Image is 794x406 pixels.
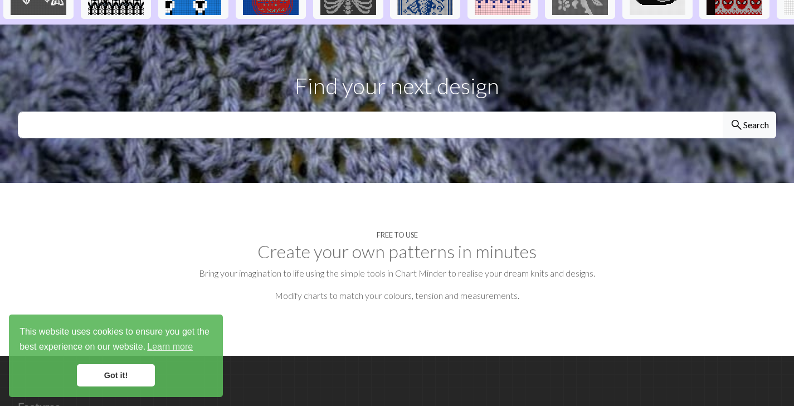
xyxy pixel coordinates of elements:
[723,112,776,138] button: Search
[18,241,776,262] h2: Create your own patterns in minutes
[377,231,418,239] h4: Free to use
[730,117,743,133] span: search
[18,289,776,302] p: Modify charts to match your colours, tension and measurements.
[9,315,223,397] div: cookieconsent
[77,364,155,386] a: dismiss cookie message
[145,339,194,355] a: learn more about cookies
[20,325,212,355] span: This website uses cookies to ensure you get the best experience on our website.
[18,69,776,103] p: Find your next design
[18,267,776,280] p: Bring your imagination to life using the simple tools in Chart Minder to realise your dream knits...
